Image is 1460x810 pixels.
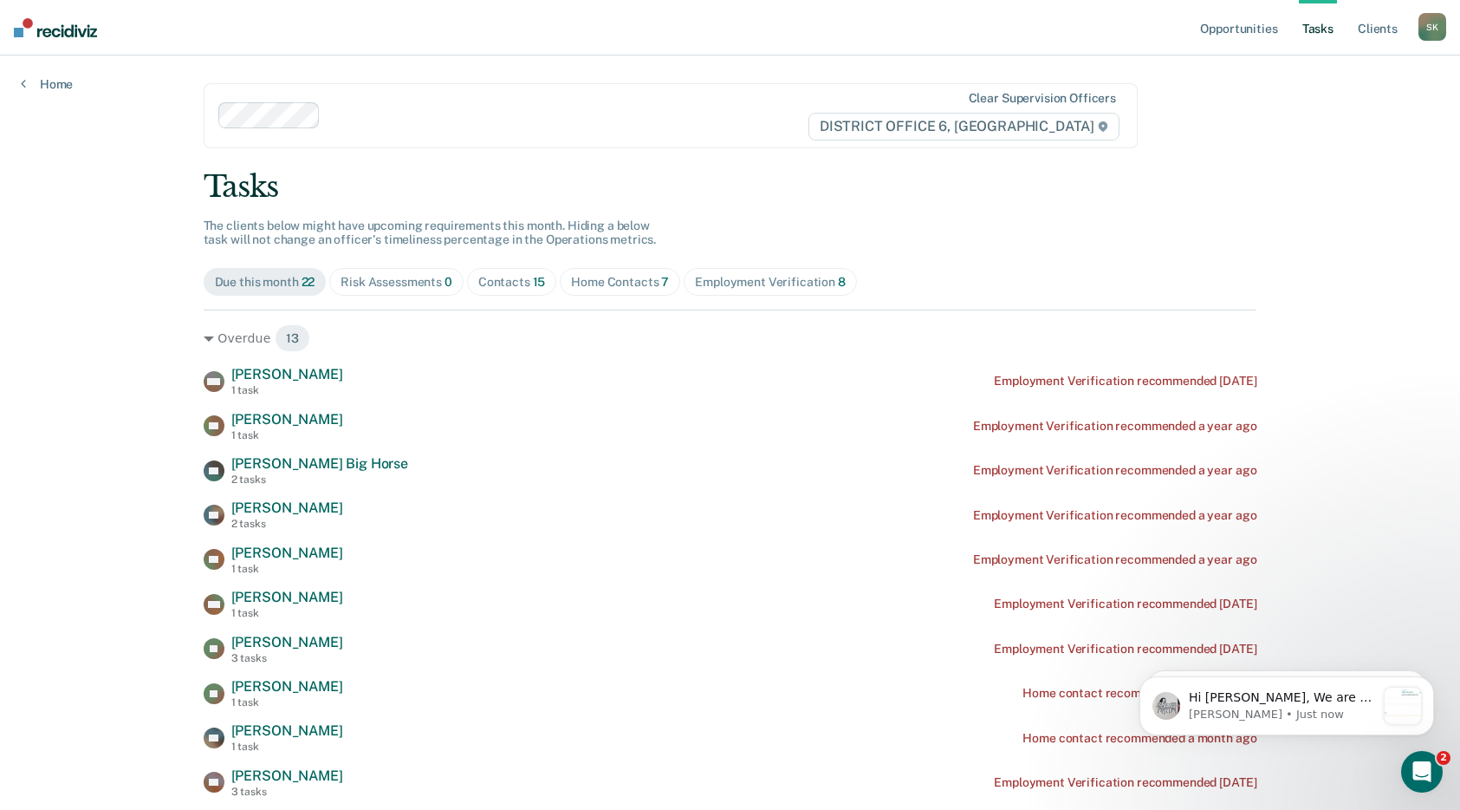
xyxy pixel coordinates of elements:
[973,552,1257,567] div: Employment Verification recommended a year ago
[231,652,343,664] div: 3 tasks
[1437,751,1450,765] span: 2
[231,429,343,441] div: 1 task
[1418,13,1446,41] button: SK
[204,324,1257,352] div: Overdue 13
[231,500,343,516] span: [PERSON_NAME]
[1401,751,1443,793] iframe: Intercom live chat
[533,275,546,289] span: 15
[969,91,1116,106] div: Clear supervision officers
[231,474,408,486] div: 2 tasks
[231,678,343,695] span: [PERSON_NAME]
[204,219,657,247] span: The clients below might have upcoming requirements this month. Hiding a below task will not chang...
[973,508,1257,523] div: Employment Verification recommended a year ago
[994,642,1256,656] div: Employment Verification recommended [DATE]
[661,275,669,289] span: 7
[973,463,1257,478] div: Employment Verification recommended a year ago
[478,275,546,290] div: Contacts
[231,768,343,784] span: [PERSON_NAME]
[275,324,310,352] span: 13
[1418,13,1446,41] div: S K
[994,374,1256,389] div: Employment Verification recommended [DATE]
[231,786,343,798] div: 3 tasks
[341,275,452,290] div: Risk Assessments
[231,518,343,530] div: 2 tasks
[1022,686,1256,701] div: Home contact recommended a month ago
[231,634,343,650] span: [PERSON_NAME]
[994,597,1256,611] div: Employment Verification recommended [DATE]
[695,275,846,290] div: Employment Verification
[231,366,343,382] span: [PERSON_NAME]
[231,411,343,428] span: [PERSON_NAME]
[215,275,315,290] div: Due this month
[21,76,73,92] a: Home
[231,589,343,605] span: [PERSON_NAME]
[808,113,1119,140] span: DISTRICT OFFICE 6, [GEOGRAPHIC_DATA]
[973,419,1257,434] div: Employment Verification recommended a year ago
[1113,642,1460,763] iframe: Intercom notifications message
[231,455,408,472] span: [PERSON_NAME] Big Horse
[838,275,846,289] span: 8
[204,169,1257,205] div: Tasks
[444,275,452,289] span: 0
[571,275,669,290] div: Home Contacts
[231,563,343,575] div: 1 task
[231,722,343,739] span: [PERSON_NAME]
[994,775,1256,790] div: Employment Verification recommended [DATE]
[231,545,343,561] span: [PERSON_NAME]
[231,384,343,396] div: 1 task
[231,607,343,619] div: 1 task
[231,741,343,753] div: 1 task
[302,275,315,289] span: 22
[1022,731,1256,746] div: Home contact recommended a month ago
[14,18,97,37] img: Recidiviz
[231,696,343,709] div: 1 task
